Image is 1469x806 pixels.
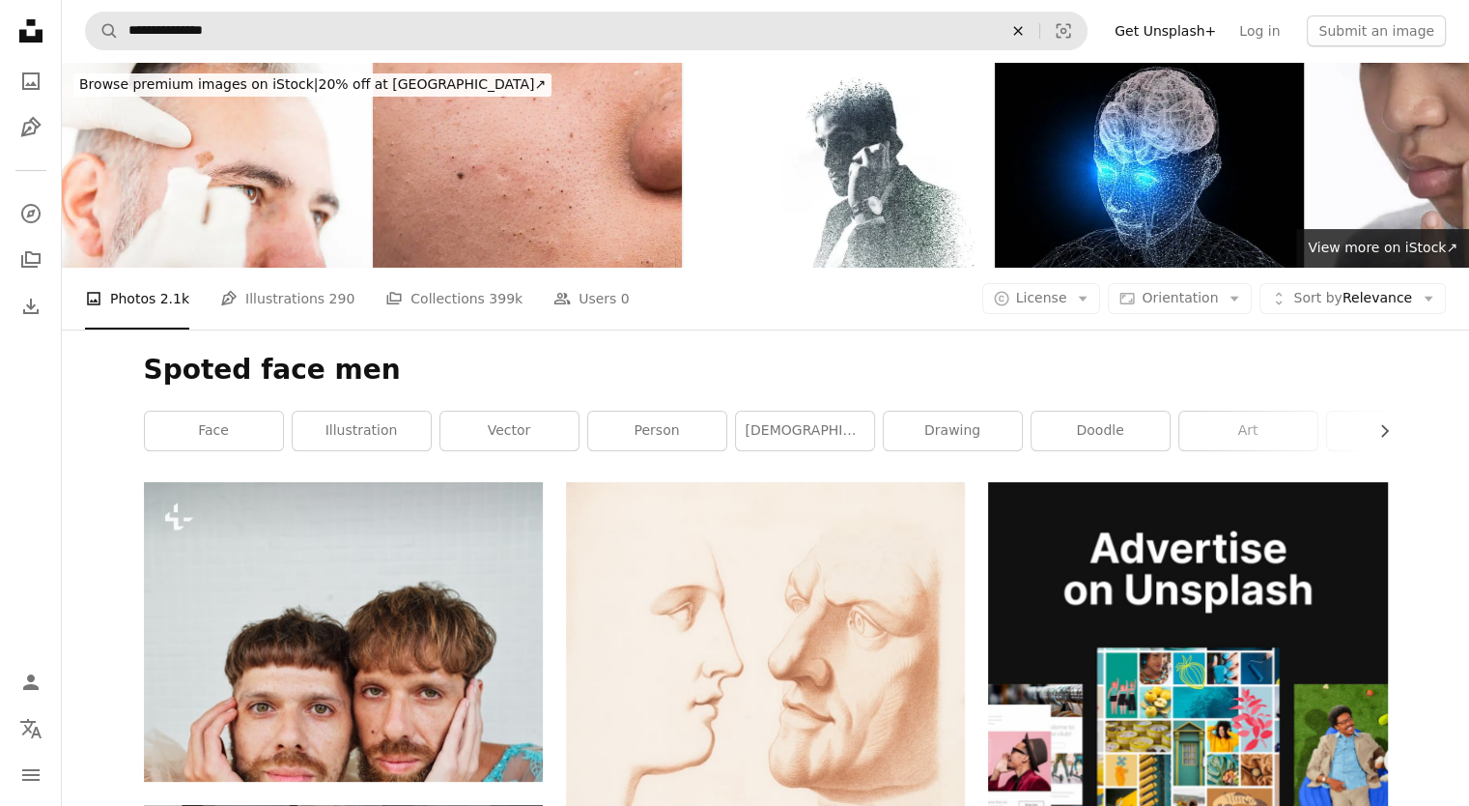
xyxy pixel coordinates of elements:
[85,12,1088,50] form: Find visuals sitewide
[79,76,546,92] span: 20% off at [GEOGRAPHIC_DATA] ↗
[220,268,354,330] a: Illustrations 290
[373,62,682,268] img: Closed up of pimple blackheads on face
[1308,240,1457,255] span: View more on iStock ↗
[995,62,1304,268] img: Human Brain and Vision
[12,756,50,794] button: Menu
[566,767,965,785] a: View the photo by Europeana
[329,288,355,309] span: 290
[1228,15,1291,46] a: Log in
[145,412,283,450] a: face
[144,353,1388,388] h1: Spoted face men
[1031,412,1170,450] a: doodle
[385,268,523,330] a: Collections 399k
[736,412,874,450] a: [DEMOGRAPHIC_DATA]
[1367,412,1388,450] button: scroll list to the right
[1293,290,1342,305] span: Sort by
[12,663,50,702] a: Log in / Sign up
[86,13,119,49] button: Search Unsplash
[1293,289,1412,308] span: Relevance
[489,288,523,309] span: 399k
[1040,13,1087,49] button: Visual search
[997,13,1039,49] button: Clear
[684,62,993,268] img: Graphic image of businessman on the phone created with dots
[1016,290,1067,305] span: License
[62,62,371,268] img: Chryotherapy used to Removed an Aged Spot
[293,412,431,450] a: illustration
[62,62,563,108] a: Browse premium images on iStock|20% off at [GEOGRAPHIC_DATA]↗
[1296,229,1469,268] a: View more on iStock↗
[621,288,630,309] span: 0
[588,412,726,450] a: person
[1307,15,1446,46] button: Submit an image
[1179,412,1317,450] a: art
[144,482,543,782] img: two men are posing for a picture together
[1327,412,1465,450] a: avatar
[440,412,579,450] a: vector
[12,709,50,748] button: Language
[884,412,1022,450] a: drawing
[12,62,50,101] a: Photos
[12,12,50,54] a: Home — Unsplash
[553,268,630,330] a: Users 0
[144,623,543,641] a: two men are posing for a picture together
[1259,283,1446,314] button: Sort byRelevance
[79,76,318,92] span: Browse premium images on iStock |
[12,241,50,279] a: Collections
[12,287,50,326] a: Download History
[12,108,50,147] a: Illustrations
[1108,283,1252,314] button: Orientation
[1103,15,1228,46] a: Get Unsplash+
[982,283,1101,314] button: License
[12,194,50,233] a: Explore
[1142,290,1218,305] span: Orientation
